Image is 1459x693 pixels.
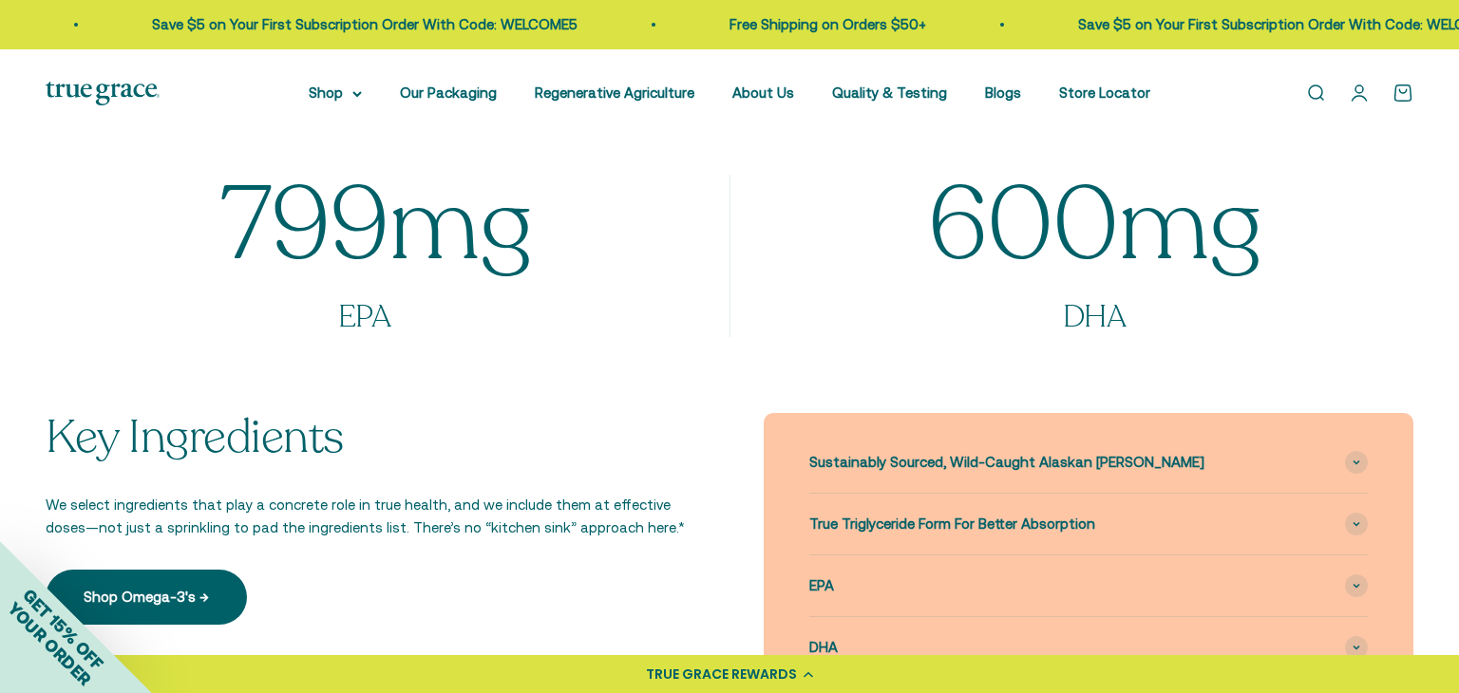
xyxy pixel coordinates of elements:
p: Save $5 on Your First Subscription Order With Code: WELCOME5 [152,13,578,36]
summary: Shop [309,82,362,104]
h3: DHA [776,298,1414,338]
a: Regenerative Agriculture [535,84,694,101]
span: EPA [809,574,834,597]
span: DHA [809,636,838,659]
span: True Triglyceride Form For Better Absorption [809,513,1095,535]
p: We select ingredients that play a concrete role in true health, and we include them at effective ... [46,494,695,539]
a: Store Locator [1059,84,1150,101]
span: 799 [198,175,388,277]
a: Blogs [985,84,1021,101]
span: YOUR ORDER [4,598,95,689]
h2: Key Ingredients [46,413,695,463]
summary: True Triglyceride Form For Better Absorption [809,494,1368,554]
a: Our Packaging [400,84,497,101]
a: Quality & Testing [832,84,947,101]
a: Free Shipping on Orders $50+ [729,16,926,32]
h3: EPA [46,298,684,338]
summary: Sustainably Sourced, Wild-Caught Alaskan [PERSON_NAME] [809,432,1368,493]
impact-text: mg [776,175,1414,277]
summary: DHA [809,617,1368,678]
span: GET 15% OFF [19,585,107,673]
summary: EPA [809,555,1368,616]
div: TRUE GRACE REWARDS [646,665,797,684]
impact-text: mg [46,175,684,277]
a: About Us [732,84,794,101]
span: Sustainably Sourced, Wild-Caught Alaskan [PERSON_NAME] [809,451,1204,474]
span: 600 [928,175,1118,277]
